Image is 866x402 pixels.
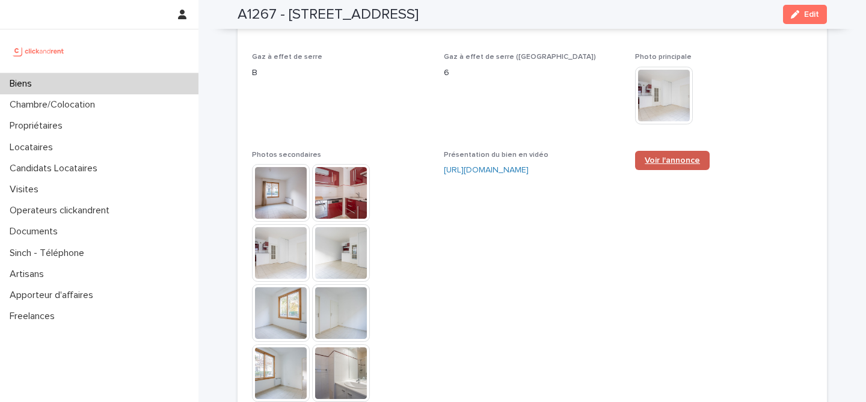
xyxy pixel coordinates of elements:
span: Voir l'annonce [645,156,700,165]
p: Artisans [5,269,54,280]
p: Operateurs clickandrent [5,205,119,216]
p: Freelances [5,311,64,322]
p: Visites [5,184,48,195]
span: Photo principale [635,53,692,61]
p: Documents [5,226,67,237]
span: Gaz à effet de serre [252,53,322,61]
span: Edit [804,10,819,19]
button: Edit [783,5,827,24]
a: Voir l'annonce [635,151,710,170]
p: Biens [5,78,41,90]
p: B [252,67,429,79]
p: Sinch - Téléphone [5,248,94,259]
span: Présentation du bien en vidéo [444,151,548,159]
p: Candidats Locataires [5,163,107,174]
h2: A1267 - [STREET_ADDRESS] [238,6,419,23]
img: UCB0brd3T0yccxBKYDjQ [10,39,68,63]
p: Propriétaires [5,120,72,132]
span: Gaz à effet de serre ([GEOGRAPHIC_DATA]) [444,53,596,61]
span: Photos secondaires [252,151,321,159]
p: 6 [444,67,621,79]
p: Chambre/Colocation [5,99,105,111]
p: Locataires [5,142,63,153]
p: Apporteur d'affaires [5,290,103,301]
a: [URL][DOMAIN_NAME] [444,166,529,174]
